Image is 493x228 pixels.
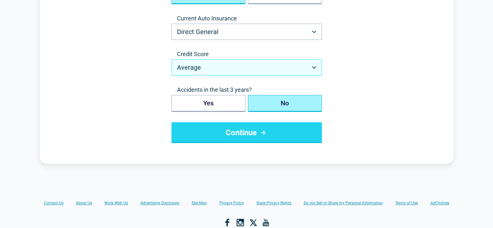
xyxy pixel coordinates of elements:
[76,200,92,206] a: About Us
[192,200,207,206] a: Site Map
[249,219,257,226] a: X
[44,200,64,206] a: Contact Us
[395,200,418,206] a: Terms of Use
[171,50,322,58] label: Credit Score
[248,95,322,112] button: No
[171,95,245,112] button: Yes
[430,200,449,206] a: AdChoices
[262,219,270,226] a: YouTube
[223,219,231,226] a: Facebook
[171,86,322,94] span: Accidents in the last 3 years?
[219,200,244,206] a: Privacy Policy
[171,15,322,22] label: Current Auto Insurance
[236,219,244,226] a: Instagram
[304,200,383,206] a: Do not Sell or Share my Personal Information
[256,200,291,206] a: State Privacy Rights
[104,200,128,206] a: Work With Us
[140,200,179,206] a: Advertising Disclosure
[171,122,322,143] button: Continue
